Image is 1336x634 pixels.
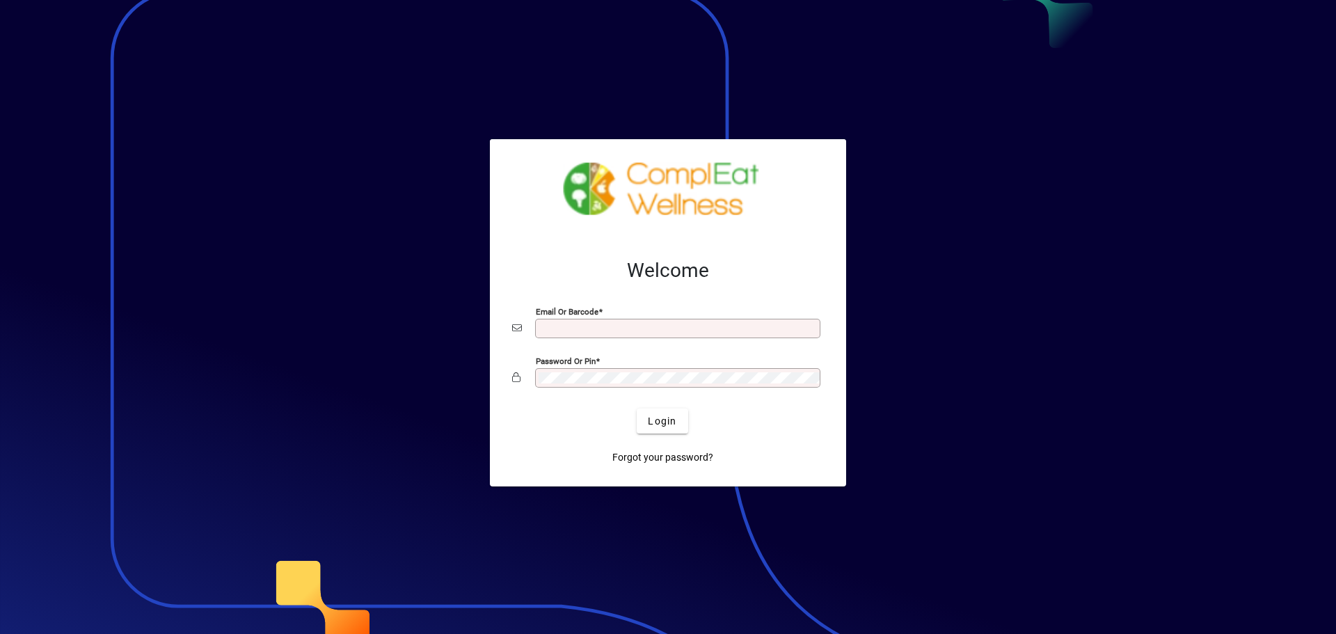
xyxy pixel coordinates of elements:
[637,409,687,434] button: Login
[512,259,824,283] h2: Welcome
[536,307,598,317] mat-label: Email or Barcode
[612,450,713,465] span: Forgot your password?
[648,414,676,429] span: Login
[607,445,719,470] a: Forgot your password?
[536,356,596,366] mat-label: Password or Pin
